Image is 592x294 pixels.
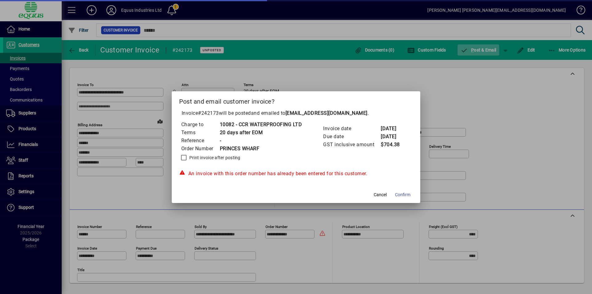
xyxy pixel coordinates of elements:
[179,110,413,117] p: Invoice will be posted .
[188,155,240,161] label: Print invoice after posting
[179,170,413,177] div: An invoice with this order number has already been entered for this customer.
[380,125,405,133] td: [DATE]
[374,192,387,198] span: Cancel
[393,189,413,201] button: Confirm
[172,91,421,109] h2: Post and email customer invoice?
[181,137,220,145] td: Reference
[181,129,220,137] td: Terms
[323,141,380,149] td: GST inclusive amount
[323,125,380,133] td: Invoice date
[220,145,302,153] td: PRINCES WHARF
[251,110,368,116] span: and emailed to
[220,121,302,129] td: 10082 - CCR WATERPROOFING LTD
[220,129,302,137] td: 20 days after EOM
[395,192,410,198] span: Confirm
[181,121,220,129] td: Charge to
[370,189,390,201] button: Cancel
[380,133,405,141] td: [DATE]
[380,141,405,149] td: $704.38
[220,137,302,145] td: -
[181,145,220,153] td: Order Number
[286,110,368,116] b: [EMAIL_ADDRESS][DOMAIN_NAME]
[323,133,380,141] td: Due date
[198,110,219,116] span: #242173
